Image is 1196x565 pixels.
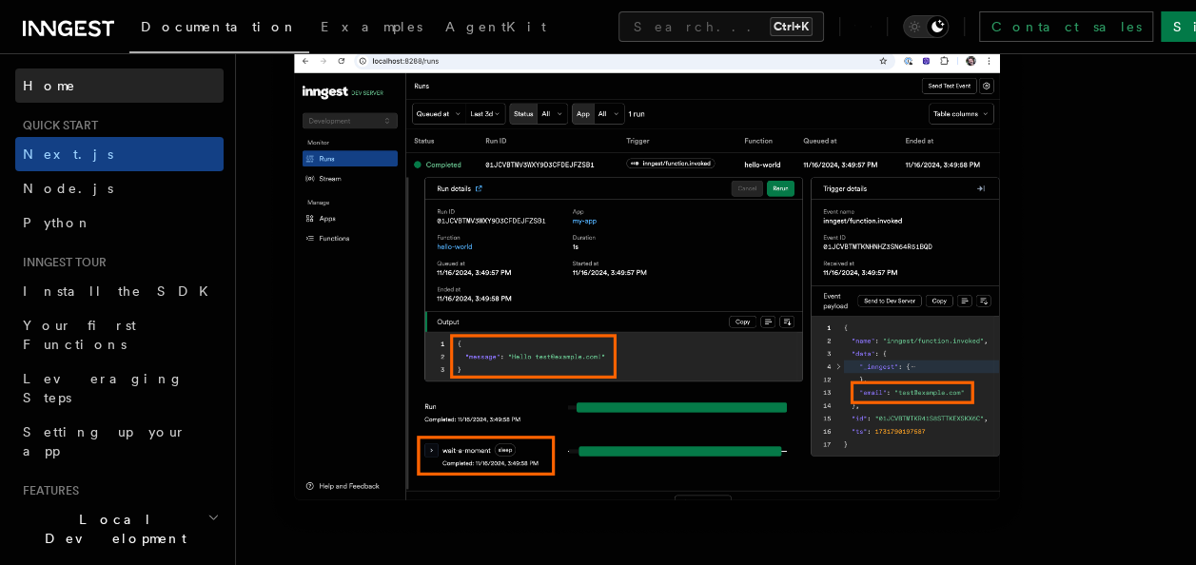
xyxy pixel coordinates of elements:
span: Install the SDK [23,283,220,299]
a: Examples [309,6,434,51]
span: Your first Functions [23,318,136,352]
a: Documentation [129,6,309,53]
span: Python [23,215,92,230]
button: Local Development [15,502,224,555]
span: Quick start [15,118,98,133]
span: Home [23,76,76,95]
span: Next.js [23,146,113,162]
a: Node.js [15,171,224,205]
a: Install the SDK [15,274,224,308]
span: Examples [321,19,422,34]
span: AgentKit [445,19,546,34]
a: Contact sales [979,11,1153,42]
span: Leveraging Steps [23,371,184,405]
span: Local Development [15,510,207,548]
img: Inngest Dev Server web interface's runs tab with a single completed run expanded indicating that ... [266,10,1028,536]
span: Documentation [141,19,298,34]
span: Setting up your app [23,424,186,458]
a: Setting up your app [15,415,224,468]
button: Toggle dark mode [903,15,949,38]
span: Node.js [23,181,113,196]
span: Features [15,483,79,498]
button: Search...Ctrl+K [618,11,824,42]
a: Home [15,68,224,103]
a: Next.js [15,137,224,171]
kbd: Ctrl+K [770,17,813,36]
a: Leveraging Steps [15,361,224,415]
a: AgentKit [434,6,558,51]
a: Your first Functions [15,308,224,361]
a: Python [15,205,224,240]
span: Inngest tour [15,255,107,270]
